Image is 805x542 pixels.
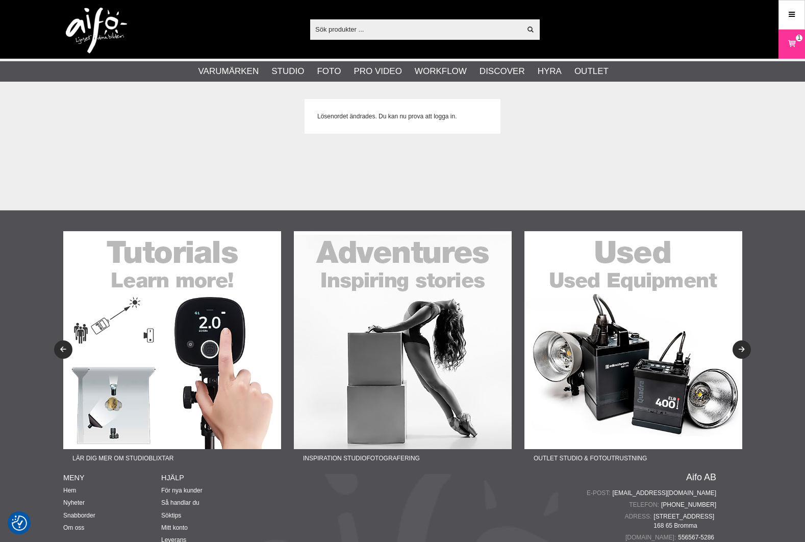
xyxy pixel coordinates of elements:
[12,514,27,532] button: Samtyckesinställningar
[678,533,716,542] span: 556567-5286
[161,524,188,531] a: Mitt konto
[63,524,84,531] a: Om oss
[625,533,678,542] span: [DOMAIN_NAME]:
[63,499,85,506] a: Nyheter
[66,8,127,54] img: logo.png
[625,512,654,521] span: Adress:
[415,65,467,78] a: Workflow
[63,512,95,519] a: Snabborder
[161,473,259,483] h4: Hjälp
[524,231,742,449] img: Annons:22-03F banner-sidfot-used.jpg
[317,112,488,121] div: Lösenordet ändrades. Du kan nu prova att logga in.
[161,499,199,506] a: Så handlar du
[63,449,183,467] span: Lär dig mer om studioblixtar
[294,449,429,467] span: Inspiration Studiofotografering
[63,231,281,467] a: Annons:22-01F banner-sidfot-tutorials.jpgLär dig mer om studioblixtar
[161,512,181,519] a: Söktips
[271,65,304,78] a: Studio
[686,473,716,482] a: Aifo AB
[779,32,804,56] a: 1
[480,65,525,78] a: Discover
[613,488,716,498] a: [EMAIL_ADDRESS][DOMAIN_NAME]
[63,231,281,449] img: Annons:22-01F banner-sidfot-tutorials.jpg
[653,512,716,530] span: [STREET_ADDRESS] 168 65 Bromma
[310,21,521,37] input: Sök produkter ...
[524,231,742,467] a: Annons:22-03F banner-sidfot-used.jpgOutlet Studio & Fotoutrustning
[797,33,801,42] span: 1
[198,65,259,78] a: Varumärken
[63,487,76,494] a: Hem
[294,231,512,449] img: Annons:22-02F banner-sidfot-adventures.jpg
[354,65,401,78] a: Pro Video
[629,500,661,509] span: Telefon:
[63,473,161,483] h4: Meny
[524,449,656,467] span: Outlet Studio & Fotoutrustning
[661,500,716,509] a: [PHONE_NUMBER]
[733,340,751,359] button: Next
[587,488,613,498] span: E-post:
[538,65,562,78] a: Hyra
[294,231,512,467] a: Annons:22-02F banner-sidfot-adventures.jpgInspiration Studiofotografering
[161,487,203,494] a: För nya kunder
[317,65,341,78] a: Foto
[12,515,27,531] img: Revisit consent button
[54,340,72,359] button: Previous
[574,65,609,78] a: Outlet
